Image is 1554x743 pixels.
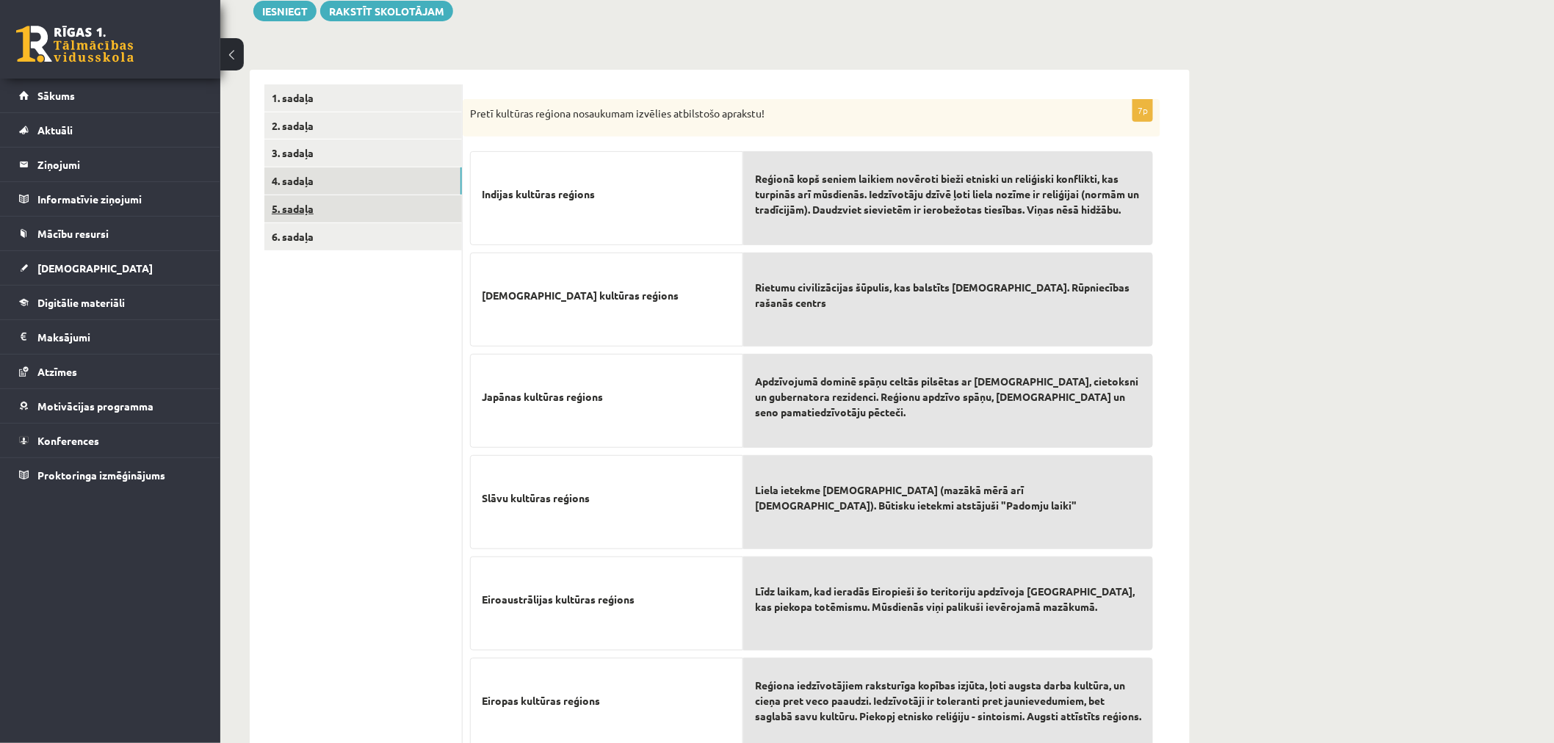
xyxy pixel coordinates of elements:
[755,678,1141,724] span: Reģiona iedzīvotājiem raksturīga kopības izjūta, ļoti augsta darba kultūra, un cieņa pret veco pa...
[37,148,202,181] legend: Ziņojumi
[37,320,202,354] legend: Maksājumi
[482,186,595,202] span: Indijas kultūras reģions
[19,286,202,319] a: Digitālie materiāli
[482,693,600,708] span: Eiropas kultūras reģions
[19,251,202,285] a: [DEMOGRAPHIC_DATA]
[37,89,75,102] span: Sākums
[19,424,202,457] a: Konferences
[37,434,99,447] span: Konferences
[37,365,77,378] span: Atzīmes
[37,296,125,309] span: Digitālie materiāli
[253,1,317,21] button: Iesniegt
[264,223,462,250] a: 6. sadaļa
[264,195,462,222] a: 5. sadaļa
[19,79,202,112] a: Sākums
[264,112,462,139] a: 2. sadaļa
[755,171,1141,217] span: Reģionā kopš seniem laikiem novēroti bieži etniski un reliģiski konflikti, kas turpinās arī mūsdi...
[19,389,202,423] a: Motivācijas programma
[1132,98,1153,122] p: 7p
[264,84,462,112] a: 1. sadaļa
[19,148,202,181] a: Ziņojumi
[482,490,590,506] span: Slāvu kultūras reģions
[19,458,202,492] a: Proktoringa izmēģinājums
[482,288,679,303] span: [DEMOGRAPHIC_DATA] kultūras reģions
[37,399,153,413] span: Motivācijas programma
[755,482,1141,513] span: Liela ietekme [DEMOGRAPHIC_DATA] (mazākā mērā arī [DEMOGRAPHIC_DATA]). Būtisku ietekmi atstājuši ...
[264,167,462,195] a: 4. sadaļa
[16,26,134,62] a: Rīgas 1. Tālmācības vidusskola
[320,1,453,21] a: Rakstīt skolotājam
[37,182,202,216] legend: Informatīvie ziņojumi
[264,139,462,167] a: 3. sadaļa
[37,227,109,240] span: Mācību resursi
[755,280,1141,311] span: Rietumu civilizācijas šūpulis, kas balstīts [DEMOGRAPHIC_DATA]. Rūpniecības rašanās centrs
[19,320,202,354] a: Maksājumi
[19,355,202,388] a: Atzīmes
[19,182,202,216] a: Informatīvie ziņojumi
[37,123,73,137] span: Aktuāli
[470,106,1080,121] p: Pretī kultūras reģiona nosaukumam izvēlies atbilstošo aprakstu!
[755,374,1141,420] span: Apdzīvojumā dominē spāņu celtās pilsētas ar [DEMOGRAPHIC_DATA], cietoksni un gubernatora rezidenc...
[19,113,202,147] a: Aktuāli
[19,217,202,250] a: Mācību resursi
[755,584,1141,615] span: Līdz laikam, kad ieradās Eiropieši šo teritoriju apdzīvoja [GEOGRAPHIC_DATA], kas piekopa totēmis...
[482,592,635,607] span: Eiroaustrālijas kultūras reģions
[37,468,165,482] span: Proktoringa izmēģinājums
[482,389,603,405] span: Japānas kultūras reģions
[37,261,153,275] span: [DEMOGRAPHIC_DATA]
